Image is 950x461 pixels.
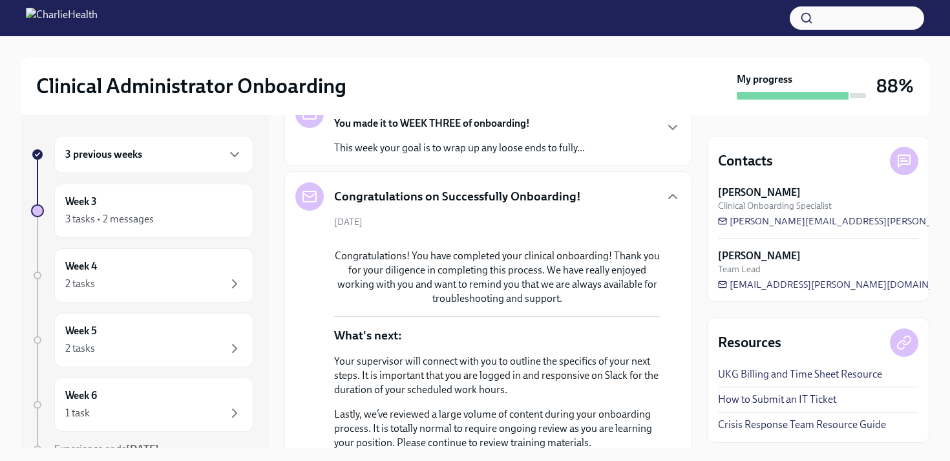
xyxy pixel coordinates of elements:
strong: [PERSON_NAME] [718,249,801,263]
h4: Resources [718,333,781,352]
strong: [PERSON_NAME] [718,186,801,200]
h4: Contacts [718,151,773,171]
img: CharlieHealth [26,8,98,28]
div: 2 tasks [65,341,95,356]
div: 2 tasks [65,277,95,291]
span: Clinical Onboarding Specialist [718,200,832,212]
a: How to Submit an IT Ticket [718,392,836,407]
div: 3 previous weeks [54,136,253,173]
div: 1 task [65,406,90,420]
h6: Week 6 [65,389,97,403]
p: Lastly, we’ve reviewed a large volume of content during your onboarding process. It is totally no... [334,407,660,450]
a: UKG Billing and Time Sheet Resource [718,367,882,381]
h3: 88% [876,74,914,98]
a: Week 61 task [31,378,253,432]
span: Experience ends [54,443,159,455]
strong: My progress [737,72,792,87]
h6: Week 4 [65,259,97,273]
h6: Week 5 [65,324,97,338]
h5: Congratulations on Successfully Onboarding! [334,188,581,205]
strong: You made it to WEEK THREE of onboarding! [334,117,530,129]
p: What's next: [334,327,402,344]
h2: Clinical Administrator Onboarding [36,73,346,99]
span: Team Lead [718,263,761,275]
p: This week your goal is to wrap up any loose ends to fully... [334,141,585,155]
span: [DATE] [334,216,363,228]
p: Congratulations! You have completed your clinical onboarding! Thank you for your diligence in com... [334,249,660,306]
p: Your supervisor will connect with you to outline the specifics of your next steps. It is importan... [334,354,660,397]
a: Week 42 tasks [31,248,253,303]
div: 3 tasks • 2 messages [65,212,154,226]
a: Crisis Response Team Resource Guide [718,418,886,432]
h6: 3 previous weeks [65,147,142,162]
strong: [DATE] [126,443,159,455]
h6: Week 3 [65,195,97,209]
a: Week 33 tasks • 2 messages [31,184,253,238]
a: Week 52 tasks [31,313,253,367]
